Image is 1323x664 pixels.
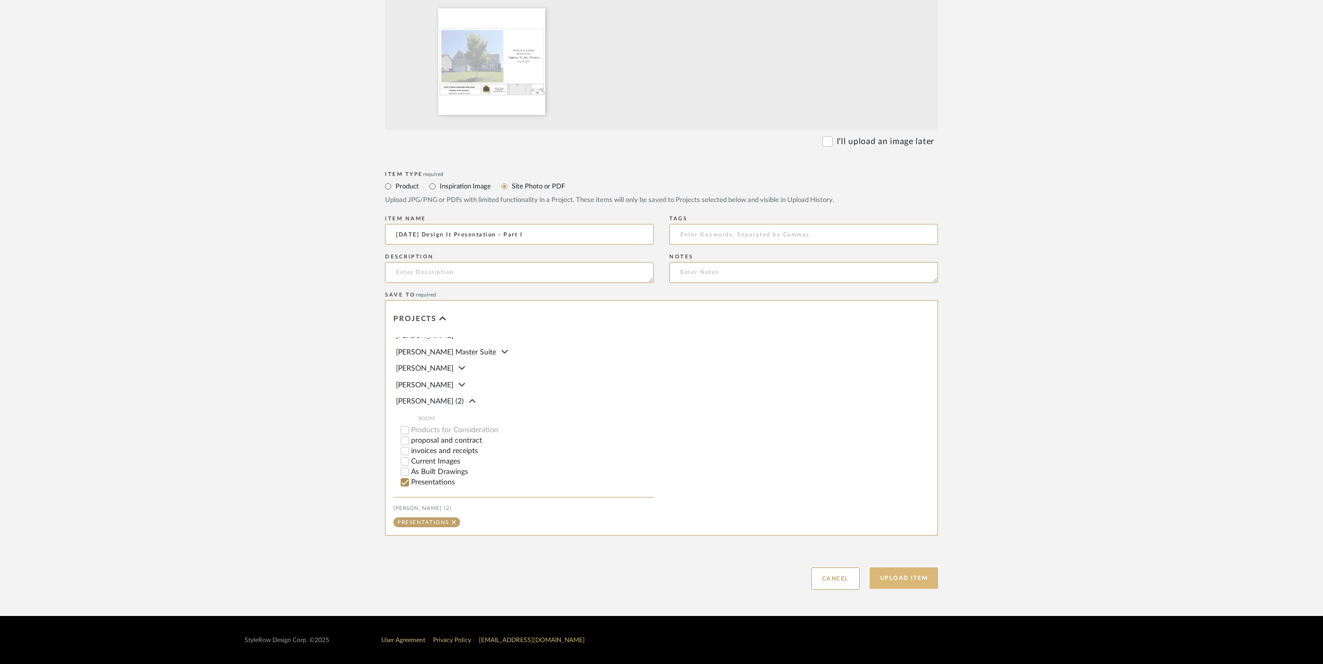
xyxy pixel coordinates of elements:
label: Product [394,181,419,192]
button: Upload Item [870,567,939,589]
span: [PERSON_NAME] [396,382,453,389]
a: Privacy Policy [433,637,471,643]
mat-radio-group: Select item type [385,180,938,193]
label: As Built Drawings [411,468,654,476]
div: StyleRow Design Corp. ©2025 [245,636,329,644]
label: Inspiration Image [439,181,491,192]
input: Enter Name [385,224,654,245]
button: Cancel [811,567,860,590]
div: Tags [669,216,938,222]
input: Enter Keywords, Separated by Commas [669,224,938,245]
div: Item Type [385,171,938,177]
label: invoices and receipts [411,447,654,455]
div: Presentations [398,520,449,525]
label: proposal and contract [411,437,654,444]
span: [PERSON_NAME] (2) [396,398,464,405]
a: User Agreement [381,637,425,643]
label: Site Photo or PDF [511,181,565,192]
span: [PERSON_NAME] [396,365,453,372]
label: Presentations [411,479,654,486]
label: I'll upload an image later [837,135,934,148]
label: Current Images [411,458,654,465]
span: required [423,172,443,177]
a: [EMAIL_ADDRESS][DOMAIN_NAME] [479,637,585,643]
span: Projects [393,315,437,324]
div: Item name [385,216,654,222]
span: required [416,292,436,298]
div: Description [385,254,654,260]
span: ROOM [418,414,654,423]
div: [PERSON_NAME] (2) [393,505,654,512]
div: Save To [385,292,938,298]
div: Upload JPG/PNG or PDFs with limited functionality in a Project. These items will only be saved to... [385,195,938,206]
span: [PERSON_NAME] Master Suite [396,349,496,356]
div: Notes [669,254,938,260]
